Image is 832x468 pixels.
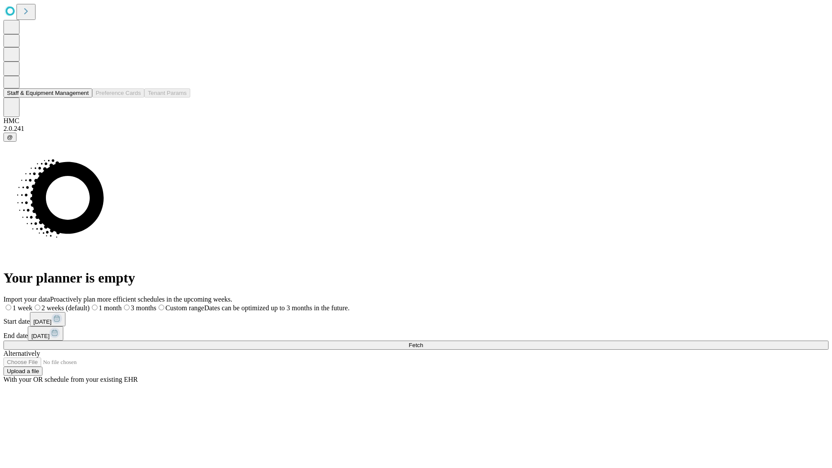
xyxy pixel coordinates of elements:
button: Tenant Params [144,88,190,97]
span: Custom range [166,304,204,312]
span: With your OR schedule from your existing EHR [3,376,138,383]
span: Proactively plan more efficient schedules in the upcoming weeks. [50,296,232,303]
span: Import your data [3,296,50,303]
button: Fetch [3,341,829,350]
div: End date [3,326,829,341]
span: [DATE] [31,333,49,339]
span: Alternatively [3,350,40,357]
button: [DATE] [30,312,65,326]
button: @ [3,133,16,142]
h1: Your planner is empty [3,270,829,286]
div: 2.0.241 [3,125,829,133]
button: [DATE] [28,326,63,341]
span: 3 months [131,304,156,312]
input: Custom rangeDates can be optimized up to 3 months in the future. [159,305,164,310]
span: Dates can be optimized up to 3 months in the future. [204,304,349,312]
div: Start date [3,312,829,326]
span: @ [7,134,13,140]
div: HMC [3,117,829,125]
span: 1 week [13,304,32,312]
span: 2 weeks (default) [42,304,90,312]
button: Preference Cards [92,88,144,97]
input: 3 months [124,305,130,310]
span: Fetch [409,342,423,348]
input: 1 week [6,305,11,310]
span: [DATE] [33,318,52,325]
button: Upload a file [3,367,42,376]
button: Staff & Equipment Management [3,88,92,97]
span: 1 month [99,304,122,312]
input: 1 month [92,305,97,310]
input: 2 weeks (default) [35,305,40,310]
